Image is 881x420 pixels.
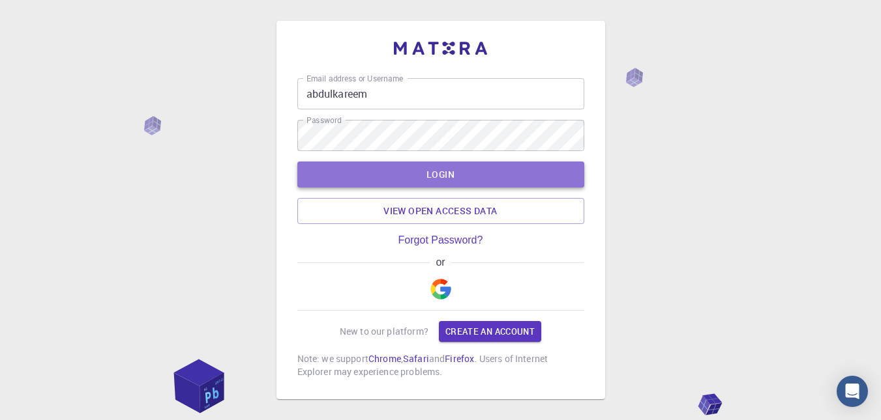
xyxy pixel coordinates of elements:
[297,161,584,188] button: LOGIN
[306,73,403,84] label: Email address or Username
[430,279,451,300] img: Google
[297,352,584,378] p: Note: we support , and . Users of Internet Explorer may experience problems.
[430,257,451,268] span: or
[445,352,474,365] a: Firefox
[368,352,401,365] a: Chrome
[403,352,429,365] a: Safari
[340,325,428,338] p: New to our platform?
[306,115,341,126] label: Password
[398,234,483,246] a: Forgot Password?
[837,376,868,407] div: Open Intercom Messenger
[297,198,584,224] a: View open access data
[439,321,541,342] a: Create an account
